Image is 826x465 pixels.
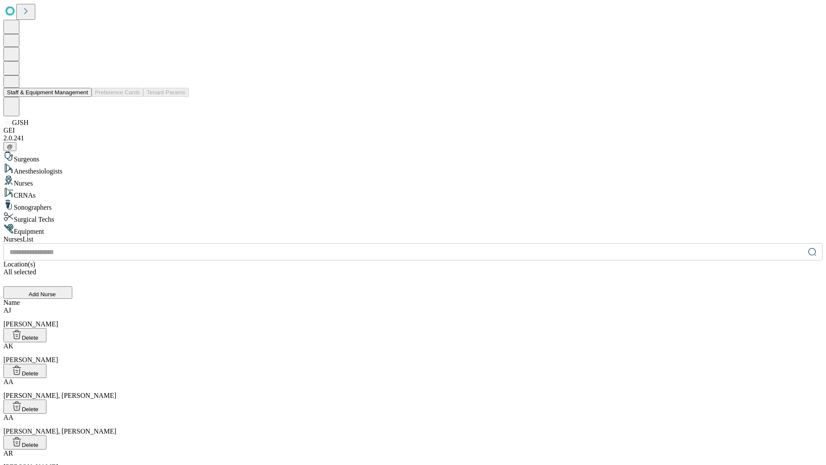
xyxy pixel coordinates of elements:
div: All selected [3,268,823,276]
div: [PERSON_NAME] [3,307,823,328]
span: Delete [22,442,39,448]
div: Surgeons [3,151,823,163]
div: GEI [3,127,823,134]
button: Delete [3,400,46,414]
div: [PERSON_NAME], [PERSON_NAME] [3,414,823,435]
div: 2.0.241 [3,134,823,142]
button: Delete [3,364,46,378]
span: AJ [3,307,11,314]
div: CRNAs [3,187,823,199]
button: Preference Cards [92,88,143,97]
span: AR [3,449,13,457]
div: Name [3,299,823,307]
span: Add Nurse [29,291,56,298]
span: AA [3,414,13,421]
div: [PERSON_NAME], [PERSON_NAME] [3,378,823,400]
button: Staff & Equipment Management [3,88,92,97]
span: Delete [22,370,39,377]
button: Delete [3,435,46,449]
span: Location(s) [3,260,35,268]
button: Add Nurse [3,286,72,299]
div: [PERSON_NAME] [3,342,823,364]
div: Nurses [3,175,823,187]
span: AK [3,342,13,350]
div: Sonographers [3,199,823,211]
button: Delete [3,328,46,342]
span: AA [3,378,13,385]
span: @ [7,143,13,150]
div: Equipment [3,223,823,236]
button: @ [3,142,16,151]
div: Anesthesiologists [3,163,823,175]
span: GJSH [12,119,28,126]
span: Delete [22,406,39,412]
div: Surgical Techs [3,211,823,223]
span: Delete [22,335,39,341]
div: Nurses List [3,236,823,243]
button: Tenant Params [143,88,189,97]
